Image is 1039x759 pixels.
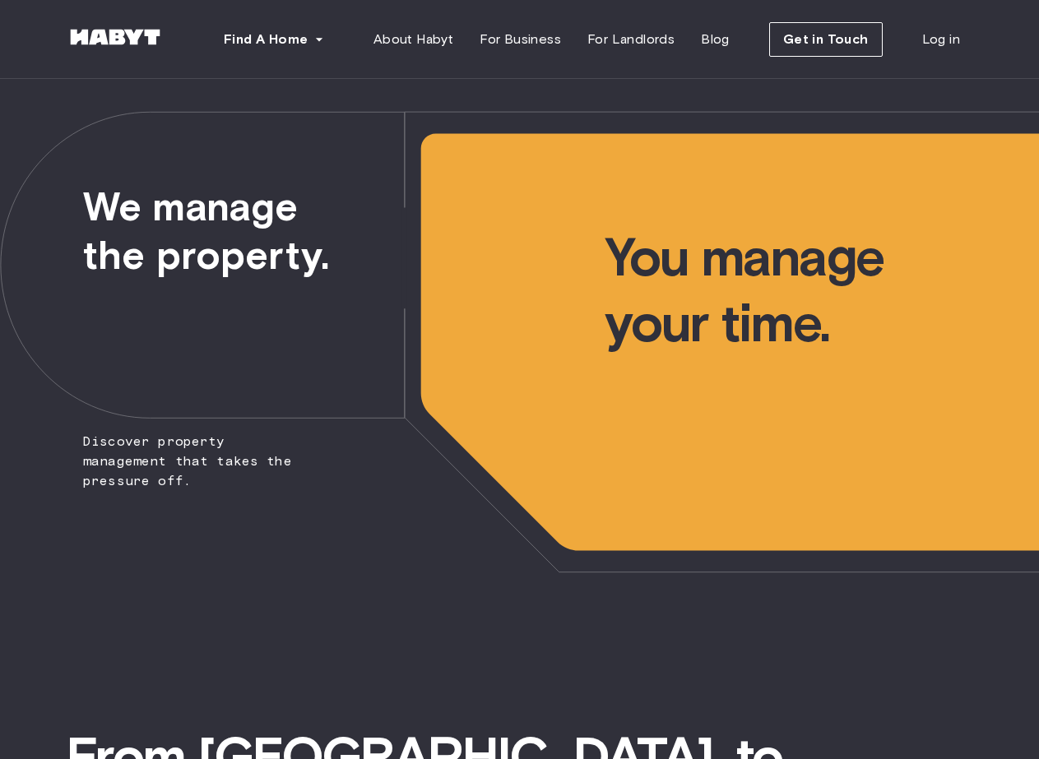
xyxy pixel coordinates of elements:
span: About Habyt [373,30,453,49]
button: Get in Touch [769,22,883,57]
span: You manage your time. [605,79,1039,356]
span: Blog [701,30,730,49]
a: About Habyt [360,23,466,56]
a: For Business [466,23,574,56]
span: Get in Touch [783,30,869,49]
button: Find A Home [211,23,337,56]
span: For Business [480,30,561,49]
a: Log in [909,23,973,56]
span: For Landlords [587,30,675,49]
img: Habyt [66,29,165,45]
span: Find A Home [224,30,308,49]
a: For Landlords [574,23,688,56]
a: Blog [688,23,743,56]
span: Log in [922,30,960,49]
